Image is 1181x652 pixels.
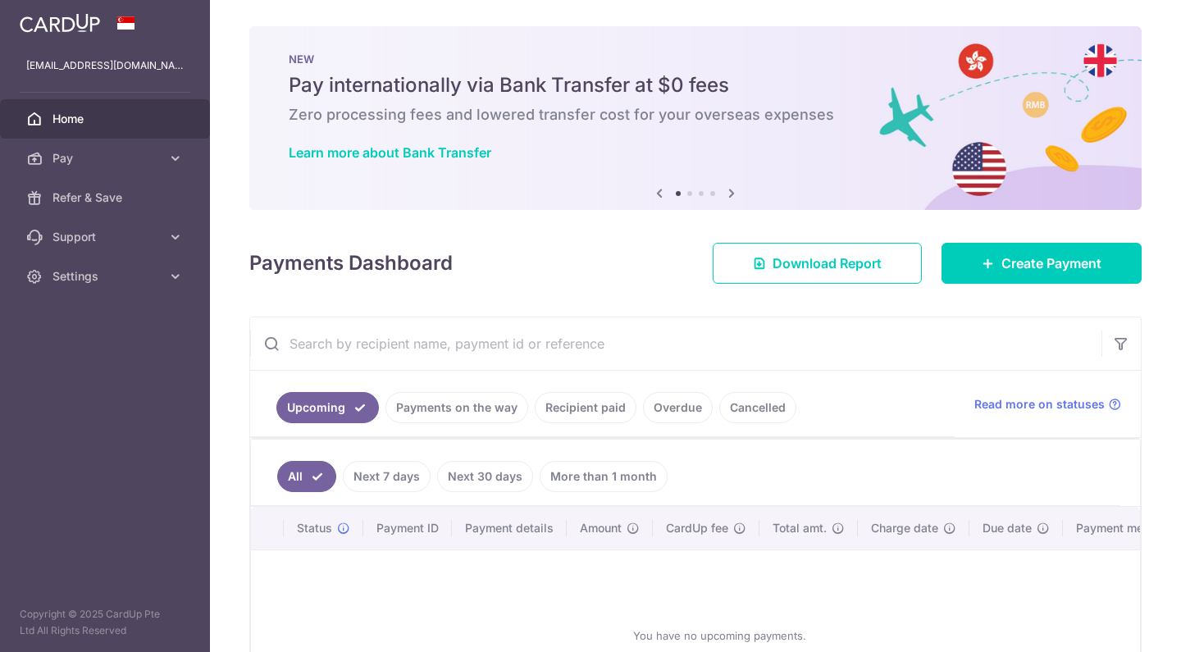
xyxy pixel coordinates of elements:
span: Pay [52,150,161,166]
h4: Payments Dashboard [249,248,453,278]
span: Settings [52,268,161,285]
span: Support [52,229,161,245]
a: Cancelled [719,392,796,423]
a: Read more on statuses [974,396,1121,413]
h6: Zero processing fees and lowered transfer cost for your overseas expenses [289,105,1102,125]
input: Search by recipient name, payment id or reference [250,317,1101,370]
a: Next 30 days [437,461,533,492]
span: Download Report [773,253,882,273]
span: Due date [983,520,1032,536]
span: Create Payment [1001,253,1101,273]
span: Read more on statuses [974,396,1105,413]
a: Learn more about Bank Transfer [289,144,491,161]
span: Refer & Save [52,189,161,206]
a: Next 7 days [343,461,431,492]
a: Payments on the way [385,392,528,423]
a: Upcoming [276,392,379,423]
span: Charge date [871,520,938,536]
span: Home [52,111,161,127]
th: Payment ID [363,507,452,549]
a: Recipient paid [535,392,636,423]
span: Help [38,11,71,26]
a: Download Report [713,243,922,284]
a: All [277,461,336,492]
span: Amount [580,520,622,536]
span: Total amt. [773,520,827,536]
p: NEW [289,52,1102,66]
img: Bank transfer banner [249,26,1142,210]
th: Payment details [452,507,567,549]
a: More than 1 month [540,461,668,492]
img: CardUp [20,13,100,33]
span: CardUp fee [666,520,728,536]
span: Status [297,520,332,536]
h5: Pay internationally via Bank Transfer at $0 fees [289,72,1102,98]
p: [EMAIL_ADDRESS][DOMAIN_NAME] [26,57,184,74]
a: Overdue [643,392,713,423]
a: Create Payment [942,243,1142,284]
